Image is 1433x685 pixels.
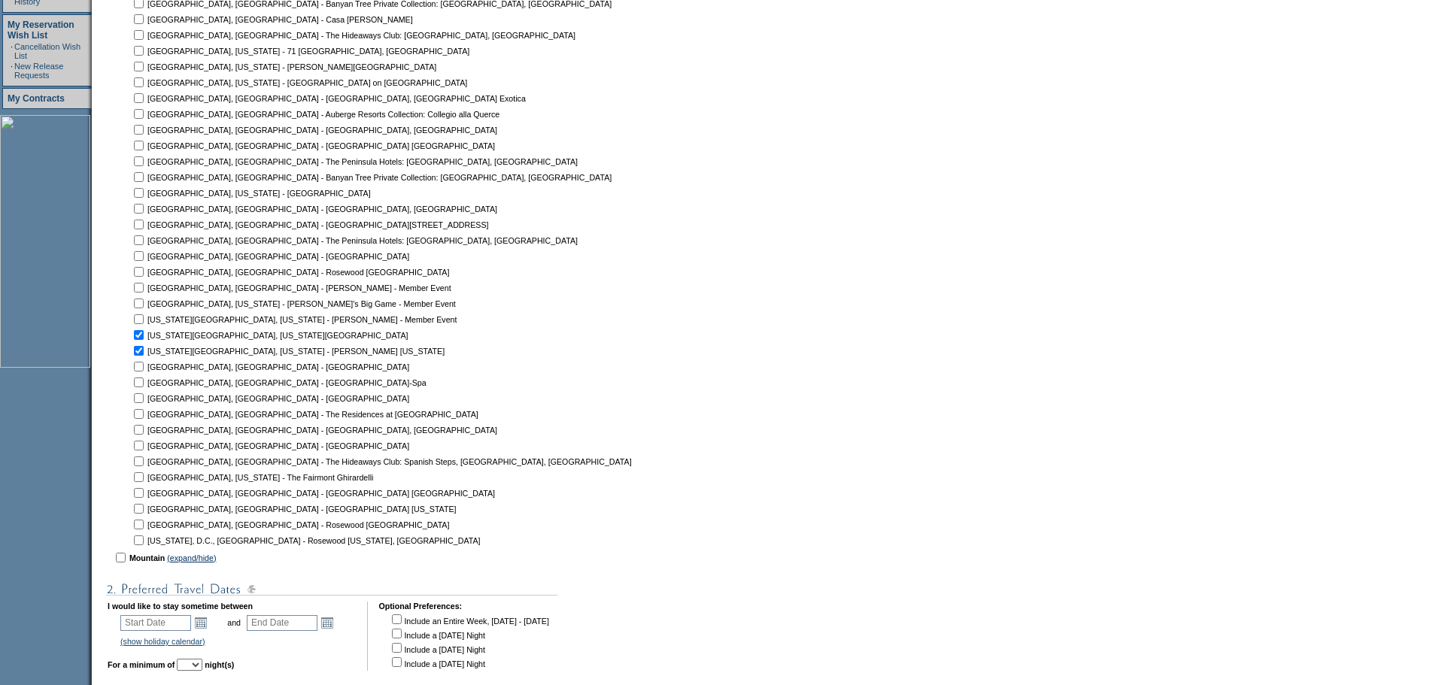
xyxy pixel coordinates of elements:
b: Optional Preferences: [378,602,462,611]
td: [US_STATE][GEOGRAPHIC_DATA], [US_STATE] - [PERSON_NAME] [US_STATE] [147,344,632,358]
td: [US_STATE][GEOGRAPHIC_DATA], [US_STATE] - [PERSON_NAME] - Member Event [147,312,632,326]
td: [GEOGRAPHIC_DATA], [US_STATE] - [PERSON_NAME][GEOGRAPHIC_DATA] [147,59,632,74]
td: [GEOGRAPHIC_DATA], [GEOGRAPHIC_DATA] - [GEOGRAPHIC_DATA] [147,438,632,453]
b: I would like to stay sometime between [108,602,253,611]
td: [GEOGRAPHIC_DATA], [GEOGRAPHIC_DATA] - Rosewood [GEOGRAPHIC_DATA] [147,265,632,279]
td: [GEOGRAPHIC_DATA], [GEOGRAPHIC_DATA] - Banyan Tree Private Collection: [GEOGRAPHIC_DATA], [GEOGRA... [147,170,632,184]
td: [GEOGRAPHIC_DATA], [GEOGRAPHIC_DATA] - [GEOGRAPHIC_DATA] [GEOGRAPHIC_DATA] [147,486,632,500]
td: [GEOGRAPHIC_DATA], [GEOGRAPHIC_DATA] - Auberge Resorts Collection: Collegio alla Querce [147,107,632,121]
a: Open the calendar popup. [319,614,335,631]
td: [GEOGRAPHIC_DATA], [GEOGRAPHIC_DATA] - Casa [PERSON_NAME] [147,12,632,26]
td: · [11,42,13,60]
b: night(s) [205,660,234,669]
td: [GEOGRAPHIC_DATA], [US_STATE] - The Fairmont Ghirardelli [147,470,632,484]
td: [GEOGRAPHIC_DATA], [GEOGRAPHIC_DATA] - [PERSON_NAME] - Member Event [147,280,632,295]
a: (expand/hide) [167,553,216,562]
td: and [225,612,243,633]
td: [GEOGRAPHIC_DATA], [GEOGRAPHIC_DATA] - [GEOGRAPHIC_DATA]-Spa [147,375,632,389]
td: · [11,62,13,80]
b: For a minimum of [108,660,175,669]
td: [GEOGRAPHIC_DATA], [US_STATE] - [GEOGRAPHIC_DATA] [147,186,632,200]
td: [GEOGRAPHIC_DATA], [GEOGRAPHIC_DATA] - The Hideaways Club: Spanish Steps, [GEOGRAPHIC_DATA], [GEO... [147,454,632,468]
a: My Reservation Wish List [8,20,74,41]
td: [GEOGRAPHIC_DATA], [GEOGRAPHIC_DATA] - [GEOGRAPHIC_DATA] [147,249,632,263]
td: [GEOGRAPHIC_DATA], [US_STATE] - [GEOGRAPHIC_DATA] on [GEOGRAPHIC_DATA] [147,75,632,89]
td: [GEOGRAPHIC_DATA], [GEOGRAPHIC_DATA] - [GEOGRAPHIC_DATA] [147,391,632,405]
td: [GEOGRAPHIC_DATA], [GEOGRAPHIC_DATA] - [GEOGRAPHIC_DATA], [GEOGRAPHIC_DATA] [147,202,632,216]
a: Open the calendar popup. [193,614,209,631]
td: [GEOGRAPHIC_DATA], [GEOGRAPHIC_DATA] - The Residences at [GEOGRAPHIC_DATA] [147,407,632,421]
td: [GEOGRAPHIC_DATA], [US_STATE] - [PERSON_NAME]'s Big Game - Member Event [147,296,632,311]
a: New Release Requests [14,62,63,80]
b: Mountain [129,553,165,562]
td: Include an Entire Week, [DATE] - [DATE] Include a [DATE] Night Include a [DATE] Night Include a [... [389,612,548,669]
a: (show holiday calendar) [120,637,205,646]
td: [US_STATE][GEOGRAPHIC_DATA], [US_STATE][GEOGRAPHIC_DATA] [147,328,632,342]
td: [GEOGRAPHIC_DATA], [GEOGRAPHIC_DATA] - The Peninsula Hotels: [GEOGRAPHIC_DATA], [GEOGRAPHIC_DATA] [147,154,632,168]
td: [GEOGRAPHIC_DATA], [GEOGRAPHIC_DATA] - The Peninsula Hotels: [GEOGRAPHIC_DATA], [GEOGRAPHIC_DATA] [147,233,632,247]
a: My Contracts [8,93,65,104]
td: [GEOGRAPHIC_DATA], [GEOGRAPHIC_DATA] - [GEOGRAPHIC_DATA], [GEOGRAPHIC_DATA] [147,123,632,137]
td: [GEOGRAPHIC_DATA], [GEOGRAPHIC_DATA] - [GEOGRAPHIC_DATA], [GEOGRAPHIC_DATA] Exotica [147,91,632,105]
td: [GEOGRAPHIC_DATA], [GEOGRAPHIC_DATA] - [GEOGRAPHIC_DATA] [GEOGRAPHIC_DATA] [147,138,632,153]
td: [GEOGRAPHIC_DATA], [GEOGRAPHIC_DATA] - [GEOGRAPHIC_DATA] [US_STATE] [147,502,632,516]
a: Cancellation Wish List [14,42,80,60]
td: [GEOGRAPHIC_DATA], [GEOGRAPHIC_DATA] - The Hideaways Club: [GEOGRAPHIC_DATA], [GEOGRAPHIC_DATA] [147,28,632,42]
input: Date format: M/D/Y. Shortcut keys: [T] for Today. [UP] or [.] for Next Day. [DOWN] or [,] for Pre... [120,615,191,631]
input: Date format: M/D/Y. Shortcut keys: [T] for Today. [UP] or [.] for Next Day. [DOWN] or [,] for Pre... [247,615,317,631]
td: [GEOGRAPHIC_DATA], [GEOGRAPHIC_DATA] - Rosewood [GEOGRAPHIC_DATA] [147,517,632,532]
td: [US_STATE], D.C., [GEOGRAPHIC_DATA] - Rosewood [US_STATE], [GEOGRAPHIC_DATA] [147,533,632,547]
td: [GEOGRAPHIC_DATA], [US_STATE] - 71 [GEOGRAPHIC_DATA], [GEOGRAPHIC_DATA] [147,44,632,58]
td: [GEOGRAPHIC_DATA], [GEOGRAPHIC_DATA] - [GEOGRAPHIC_DATA][STREET_ADDRESS] [147,217,632,232]
td: [GEOGRAPHIC_DATA], [GEOGRAPHIC_DATA] - [GEOGRAPHIC_DATA], [GEOGRAPHIC_DATA] [147,423,632,437]
td: [GEOGRAPHIC_DATA], [GEOGRAPHIC_DATA] - [GEOGRAPHIC_DATA] [147,359,632,374]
